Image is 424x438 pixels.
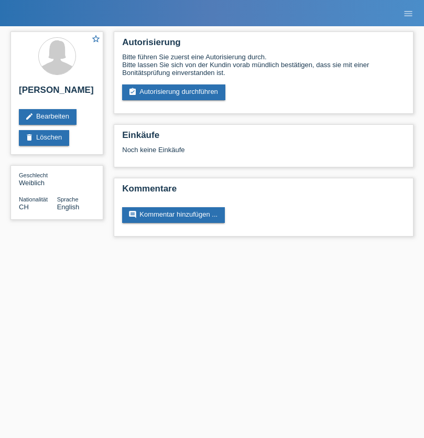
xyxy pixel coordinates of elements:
[128,210,137,219] i: comment
[122,84,225,100] a: assignment_turned_inAutorisierung durchführen
[122,53,405,77] div: Bitte führen Sie zuerst eine Autorisierung durch. Bitte lassen Sie sich von der Kundin vorab münd...
[122,130,405,146] h2: Einkäufe
[19,196,48,202] span: Nationalität
[128,88,137,96] i: assignment_turned_in
[19,130,69,146] a: deleteLöschen
[19,171,57,187] div: Weiblich
[122,184,405,199] h2: Kommentare
[91,34,101,45] a: star_border
[403,8,414,19] i: menu
[398,10,419,16] a: menu
[19,85,95,101] h2: [PERSON_NAME]
[57,196,79,202] span: Sprache
[57,203,80,211] span: English
[25,133,34,142] i: delete
[122,146,405,162] div: Noch keine Einkäufe
[19,203,29,211] span: Schweiz
[122,37,405,53] h2: Autorisierung
[19,172,48,178] span: Geschlecht
[25,112,34,121] i: edit
[19,109,77,125] a: editBearbeiten
[91,34,101,44] i: star_border
[122,207,225,223] a: commentKommentar hinzufügen ...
